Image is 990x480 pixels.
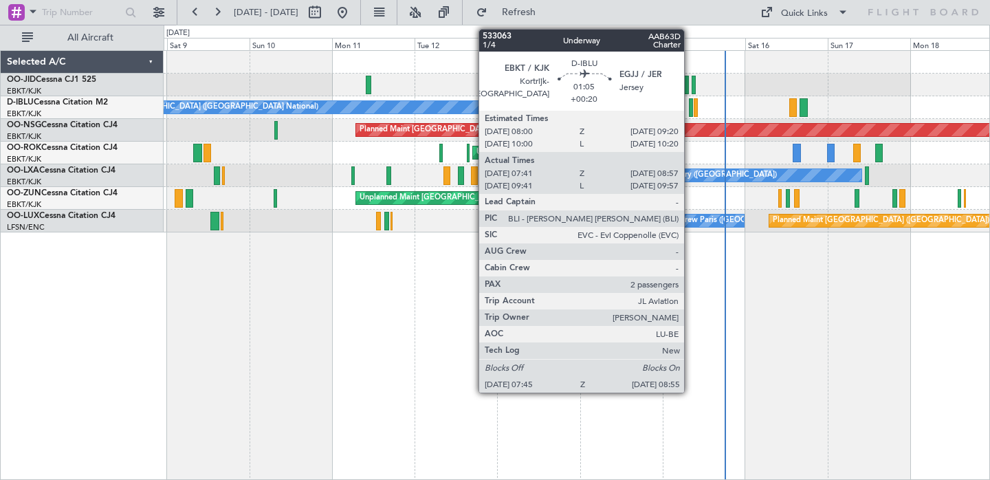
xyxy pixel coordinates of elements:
[828,38,910,50] div: Sun 17
[7,144,41,152] span: OO-ROK
[663,38,745,50] div: Fri 15
[773,210,989,231] div: Planned Maint [GEOGRAPHIC_DATA] ([GEOGRAPHIC_DATA])
[7,199,41,210] a: EBKT/KJK
[360,120,576,140] div: Planned Maint [GEOGRAPHIC_DATA] ([GEOGRAPHIC_DATA])
[7,212,39,220] span: OO-LUX
[250,38,332,50] div: Sun 10
[7,131,41,142] a: EBKT/KJK
[7,222,45,232] a: LFSN/ENC
[7,212,115,220] a: OO-LUXCessna Citation CJ4
[332,38,415,50] div: Mon 11
[753,1,855,23] button: Quick Links
[497,38,580,50] div: Wed 13
[36,33,145,43] span: All Aircraft
[166,28,190,39] div: [DATE]
[7,154,41,164] a: EBKT/KJK
[234,6,298,19] span: [DATE] - [DATE]
[7,121,118,129] a: OO-NSGCessna Citation CJ4
[15,27,149,49] button: All Aircraft
[470,1,552,23] button: Refresh
[7,166,115,175] a: OO-LXACessna Citation CJ4
[7,76,36,84] span: OO-JID
[666,210,802,231] div: No Crew Paris ([GEOGRAPHIC_DATA])
[476,142,698,163] div: Unplanned Maint [GEOGRAPHIC_DATA]-[GEOGRAPHIC_DATA]
[415,38,497,50] div: Tue 12
[7,189,118,197] a: OO-ZUNCessna Citation CJ4
[42,2,121,23] input: Trip Number
[490,8,548,17] span: Refresh
[7,166,39,175] span: OO-LXA
[7,121,41,129] span: OO-NSG
[88,97,318,118] div: No Crew [GEOGRAPHIC_DATA] ([GEOGRAPHIC_DATA] National)
[745,38,828,50] div: Sat 16
[7,76,96,84] a: OO-JIDCessna CJ1 525
[7,177,41,187] a: EBKT/KJK
[781,7,828,21] div: Quick Links
[7,109,41,119] a: EBKT/KJK
[7,98,108,107] a: D-IBLUCessna Citation M2
[167,38,250,50] div: Sat 9
[7,86,41,96] a: EBKT/KJK
[7,98,34,107] span: D-IBLU
[621,165,777,186] div: No Crew Chambery ([GEOGRAPHIC_DATA])
[7,144,118,152] a: OO-ROKCessna Citation CJ4
[7,189,41,197] span: OO-ZUN
[580,38,663,50] div: Thu 14
[360,188,586,208] div: Unplanned Maint [GEOGRAPHIC_DATA] ([GEOGRAPHIC_DATA])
